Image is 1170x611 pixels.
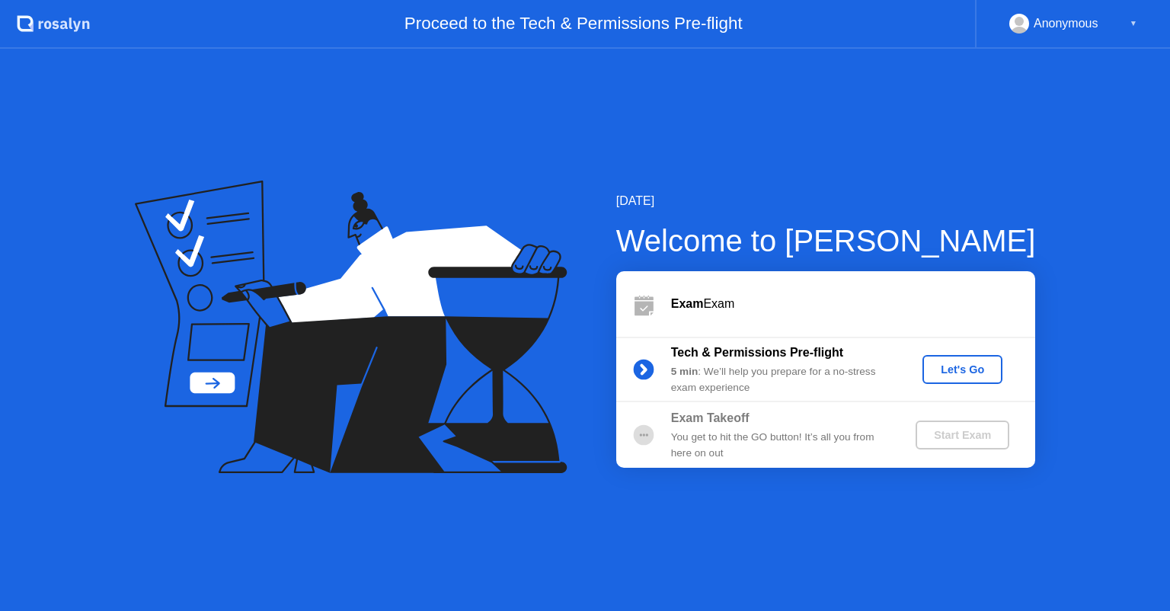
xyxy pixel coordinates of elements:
[671,366,698,377] b: 5 min
[929,363,996,376] div: Let's Go
[671,297,704,310] b: Exam
[1130,14,1137,34] div: ▼
[671,346,843,359] b: Tech & Permissions Pre-flight
[916,421,1009,449] button: Start Exam
[671,364,890,395] div: : We’ll help you prepare for a no-stress exam experience
[616,192,1036,210] div: [DATE]
[671,430,890,461] div: You get to hit the GO button! It’s all you from here on out
[1034,14,1098,34] div: Anonymous
[616,218,1036,264] div: Welcome to [PERSON_NAME]
[922,429,1003,441] div: Start Exam
[671,295,1035,313] div: Exam
[922,355,1002,384] button: Let's Go
[671,411,750,424] b: Exam Takeoff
